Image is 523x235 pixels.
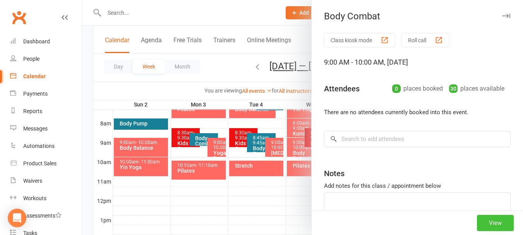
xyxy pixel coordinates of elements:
[10,33,82,50] a: Dashboard
[449,83,504,94] div: places available
[324,83,360,94] div: Attendees
[312,11,523,22] div: Body Combat
[23,178,42,184] div: Waivers
[324,108,511,117] li: There are no attendees currently booked into this event.
[324,33,395,47] button: Class kiosk mode
[10,85,82,103] a: Payments
[23,73,46,79] div: Calendar
[449,84,458,93] div: 30
[392,83,443,94] div: places booked
[392,84,401,93] div: 0
[8,209,26,227] div: Open Intercom Messenger
[10,120,82,137] a: Messages
[10,137,82,155] a: Automations
[23,143,55,149] div: Automations
[10,68,82,85] a: Calendar
[23,108,42,114] div: Reports
[23,91,48,97] div: Payments
[23,56,39,62] div: People
[324,181,511,190] div: Add notes for this class / appointment below
[23,195,46,201] div: Workouts
[10,103,82,120] a: Reports
[401,33,449,47] button: Roll call
[324,168,345,179] div: Notes
[10,207,82,225] a: Assessments
[23,125,48,132] div: Messages
[10,172,82,190] a: Waivers
[9,8,29,27] a: Clubworx
[477,215,514,231] button: View
[23,160,57,166] div: Product Sales
[10,190,82,207] a: Workouts
[10,155,82,172] a: Product Sales
[23,38,50,45] div: Dashboard
[10,50,82,68] a: People
[324,131,511,147] input: Search to add attendees
[324,57,511,68] div: 9:00 AM - 10:00 AM, [DATE]
[23,213,62,219] div: Assessments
